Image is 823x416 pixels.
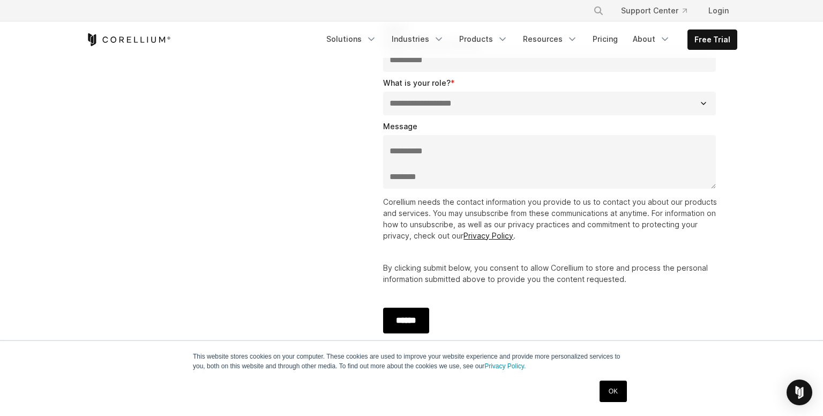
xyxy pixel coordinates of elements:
[320,29,383,49] a: Solutions
[700,1,737,20] a: Login
[586,29,624,49] a: Pricing
[383,78,451,87] span: What is your role?
[383,196,720,241] p: Corellium needs the contact information you provide to us to contact you about our products and s...
[463,231,513,240] a: Privacy Policy
[580,1,737,20] div: Navigation Menu
[612,1,695,20] a: Support Center
[787,380,812,405] div: Open Intercom Messenger
[484,362,526,370] a: Privacy Policy.
[383,262,720,285] p: By clicking submit below, you consent to allow Corellium to store and process the personal inform...
[589,1,608,20] button: Search
[453,29,514,49] a: Products
[193,352,630,371] p: This website stores cookies on your computer. These cookies are used to improve your website expe...
[385,29,451,49] a: Industries
[86,33,171,46] a: Corellium Home
[383,122,417,131] span: Message
[626,29,677,49] a: About
[517,29,584,49] a: Resources
[688,30,737,49] a: Free Trial
[320,29,737,50] div: Navigation Menu
[600,381,627,402] a: OK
